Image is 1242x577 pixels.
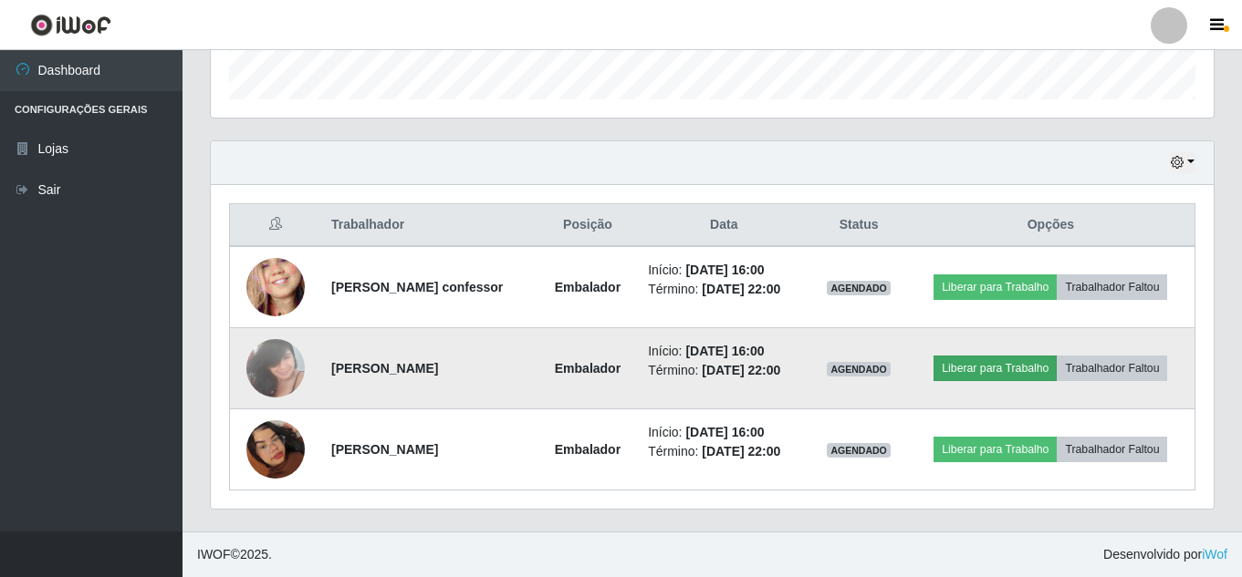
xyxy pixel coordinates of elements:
time: [DATE] 16:00 [685,425,764,439]
button: Liberar para Trabalho [934,437,1057,462]
span: AGENDADO [827,443,891,458]
li: Término: [648,280,799,299]
span: AGENDADO [827,281,891,295]
img: 1756135757654.jpeg [246,397,305,501]
li: Término: [648,361,799,380]
button: Trabalhador Faltou [1057,437,1167,462]
time: [DATE] 22:00 [702,363,780,377]
li: Início: [648,423,799,442]
button: Trabalhador Faltou [1057,274,1167,300]
time: [DATE] 22:00 [702,444,780,459]
li: Início: [648,261,799,280]
th: Status [810,204,906,247]
strong: Embalador [555,361,621,376]
th: Trabalhador [320,204,538,247]
img: 1650948199907.jpeg [246,224,305,351]
li: Início: [648,342,799,361]
strong: Embalador [555,442,621,457]
a: iWof [1202,547,1227,562]
strong: [PERSON_NAME] confessor [331,280,503,294]
time: [DATE] 16:00 [685,263,764,277]
span: AGENDADO [827,362,891,376]
th: Data [637,204,810,247]
time: [DATE] 22:00 [702,282,780,296]
button: Liberar para Trabalho [934,274,1057,300]
time: [DATE] 16:00 [685,344,764,358]
span: Desenvolvido por [1103,545,1227,564]
strong: Embalador [555,280,621,294]
strong: [PERSON_NAME] [331,361,438,376]
th: Posição [538,204,637,247]
span: © 2025 . [197,545,272,564]
img: CoreUI Logo [30,14,111,36]
button: Liberar para Trabalho [934,355,1057,381]
li: Término: [648,442,799,461]
th: Opções [907,204,1195,247]
span: IWOF [197,547,231,562]
img: 1706050148347.jpeg [246,329,305,407]
strong: [PERSON_NAME] [331,442,438,457]
button: Trabalhador Faltou [1057,355,1167,381]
